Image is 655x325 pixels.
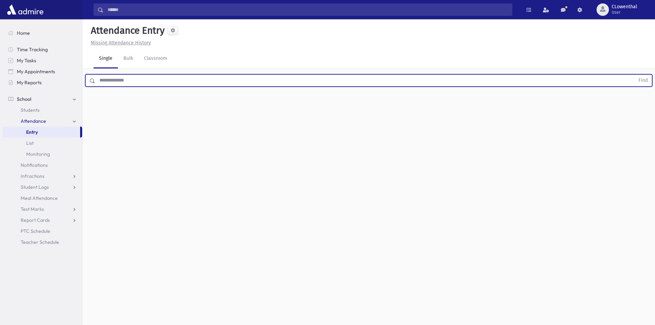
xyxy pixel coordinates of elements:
span: Monitoring [26,151,50,157]
a: Teacher Schedule [3,237,82,248]
span: My Reports [17,79,42,86]
a: My Tasks [3,55,82,66]
span: Infractions [21,173,44,179]
h5: Attendance Entry [88,25,165,36]
span: Entry [26,129,38,135]
span: PTC Schedule [21,228,50,234]
span: My Appointments [17,68,55,75]
span: CLowenthal [612,4,637,10]
a: PTC Schedule [3,226,82,237]
span: Home [17,30,30,36]
a: My Appointments [3,66,82,77]
span: My Tasks [17,57,36,64]
a: Report Cards [3,215,82,226]
a: Single [94,49,118,68]
a: Students [3,105,82,116]
span: Time Tracking [17,46,48,53]
span: Test Marks [21,206,44,212]
img: AdmirePro [6,3,45,17]
span: Students [21,107,40,113]
button: Find [634,75,652,86]
a: Home [3,28,82,39]
span: List [26,140,34,146]
span: Report Cards [21,217,50,223]
a: Notifications [3,160,82,171]
a: Test Marks [3,204,82,215]
a: Student Logs [3,182,82,193]
a: Entry [3,127,80,138]
span: Meal Attendance [21,195,58,201]
span: Student Logs [21,184,49,190]
span: Attendance [21,118,46,124]
a: Meal Attendance [3,193,82,204]
a: Infractions [3,171,82,182]
span: Notifications [21,162,48,168]
a: List [3,138,82,149]
u: Missing Attendance History [91,40,151,46]
a: My Reports [3,77,82,88]
a: Monitoring [3,149,82,160]
a: Time Tracking [3,44,82,55]
span: Teacher Schedule [21,239,59,245]
span: User [612,10,637,15]
a: Classroom [139,49,173,68]
span: School [17,96,31,102]
input: Search [103,3,512,16]
a: Attendance [3,116,82,127]
a: School [3,94,82,105]
a: Missing Attendance History [88,40,151,46]
a: Bulk [118,49,139,68]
